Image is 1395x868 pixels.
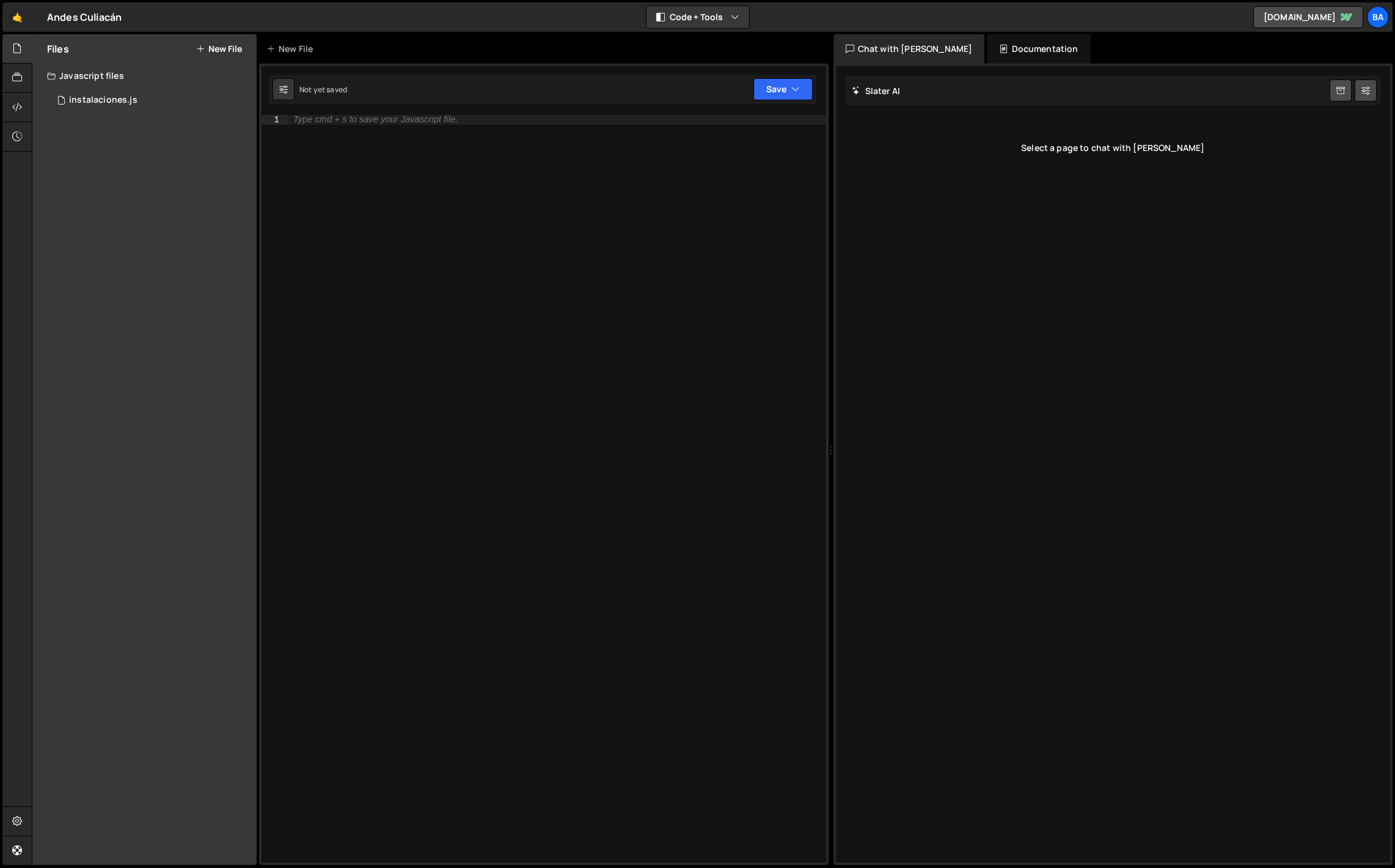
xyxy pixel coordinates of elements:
[1253,6,1363,28] a: [DOMAIN_NAME]
[852,85,901,97] h2: Slater AI
[987,34,1090,64] div: Documentation
[47,10,122,24] div: Andes Culiacán
[753,78,813,100] button: Save
[2,2,32,32] a: 🤙
[833,34,985,64] div: Chat with [PERSON_NAME]
[47,42,69,56] h2: Files
[1367,6,1389,28] a: Ba
[646,6,749,28] button: Code + Tools
[262,115,287,125] div: 1
[47,88,257,112] div: 17035/46807.js
[196,44,242,54] button: New File
[846,123,1381,172] div: Select a page to chat with [PERSON_NAME]
[69,95,137,106] div: instalaciones.js
[32,64,257,88] div: Javascript files
[266,43,318,55] div: New File
[293,116,458,124] div: Type cmd + s to save your Javascript file.
[299,84,347,95] div: Not yet saved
